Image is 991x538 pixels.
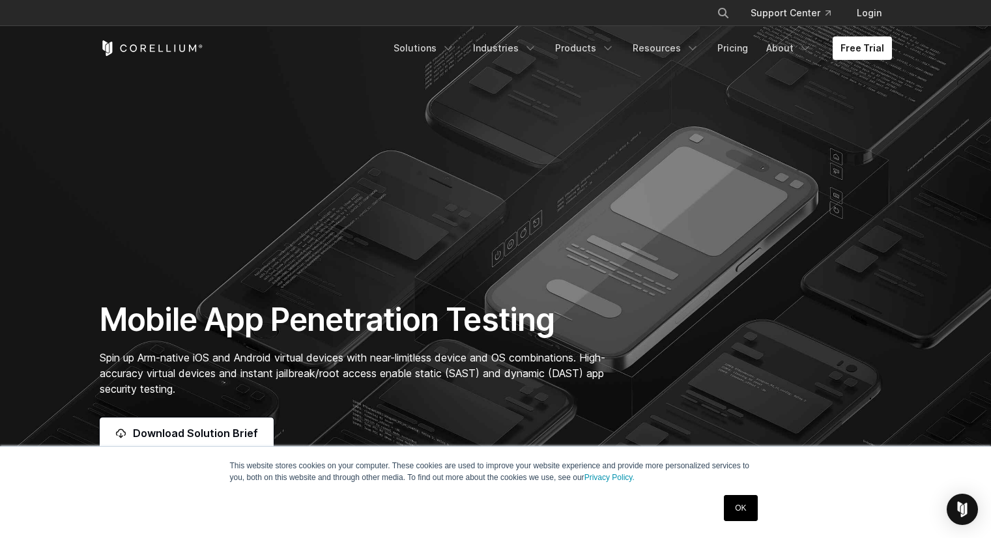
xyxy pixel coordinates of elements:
a: Login [846,1,892,25]
span: Download Solution Brief [133,425,258,441]
a: Corellium Home [100,40,203,56]
a: About [758,36,820,60]
p: This website stores cookies on your computer. These cookies are used to improve your website expe... [230,460,762,483]
a: Free Trial [833,36,892,60]
div: Navigation Menu [701,1,892,25]
a: Privacy Policy. [584,473,635,482]
a: Products [547,36,622,60]
a: Resources [625,36,707,60]
a: Solutions [386,36,463,60]
div: Open Intercom Messenger [947,494,978,525]
div: Navigation Menu [386,36,892,60]
a: Industries [465,36,545,60]
a: Download Solution Brief [100,418,274,449]
a: Pricing [710,36,756,60]
a: Support Center [740,1,841,25]
span: Spin up Arm-native iOS and Android virtual devices with near-limitless device and OS combinations... [100,351,605,395]
a: OK [724,495,757,521]
h1: Mobile App Penetration Testing [100,300,619,339]
button: Search [711,1,735,25]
